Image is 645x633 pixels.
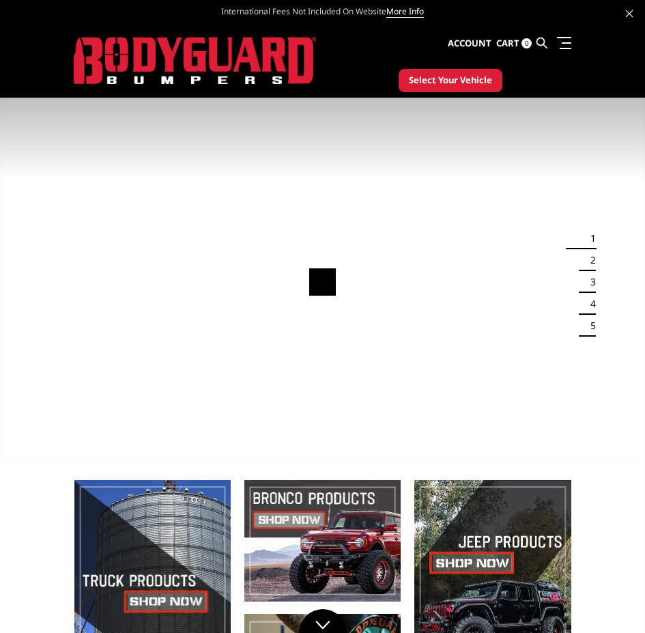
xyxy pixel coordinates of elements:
[448,37,491,49] span: Account
[409,74,492,87] span: Select Your Vehicle
[448,25,491,62] a: Account
[582,249,596,271] button: 2 of 5
[582,293,596,315] button: 4 of 5
[582,271,596,293] button: 3 of 5
[582,227,596,249] button: 1 of 5
[74,37,316,85] img: BODYGUARD BUMPERS
[496,37,519,49] span: Cart
[299,609,347,633] a: Click to Down
[399,69,502,92] button: Select Your Vehicle
[386,5,424,18] a: More Info
[582,315,596,337] button: 5 of 5
[521,38,532,48] span: 0
[496,25,532,62] a: Cart 0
